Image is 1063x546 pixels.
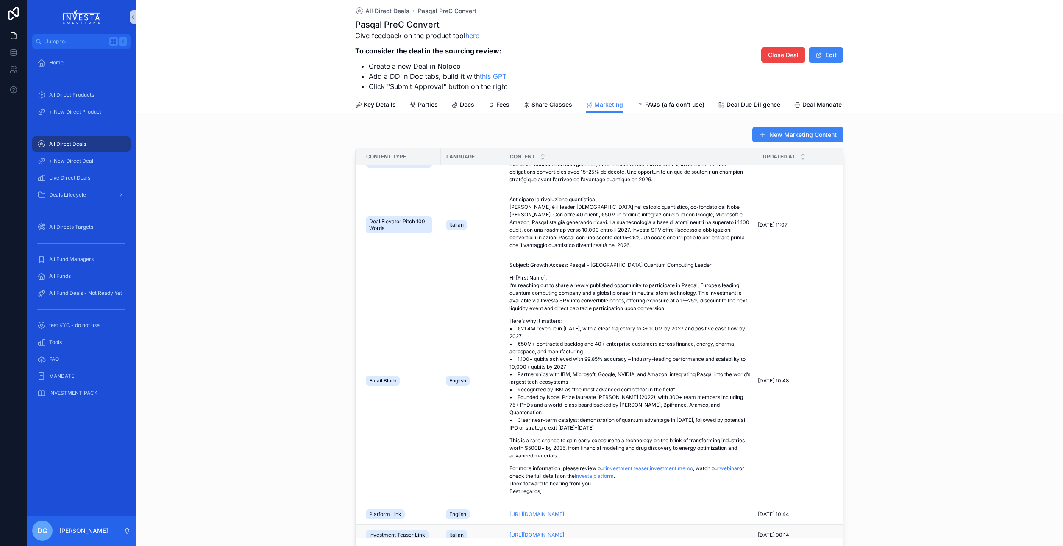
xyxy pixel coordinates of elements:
[32,285,131,301] a: All Fund Deals - Not Ready Yet
[509,196,752,249] p: Anticipare la rivoluzione quantistica. [PERSON_NAME] è il leader [DEMOGRAPHIC_DATA] nel calcolo q...
[446,507,499,521] a: English
[355,19,507,30] h1: Pasqal PreC Convert
[120,38,126,45] span: K
[809,47,843,63] button: Edit
[509,437,752,460] p: This is a rare chance to gain early exposure to a technology on the brink of transforming industr...
[758,511,843,518] a: [DATE] 10:44
[449,222,464,228] span: Italian
[726,100,780,109] span: Deal Due Diligence
[32,55,131,70] a: Home
[366,528,436,542] a: Investment Teaser Link
[32,136,131,152] a: All Direct Deals
[369,61,507,71] li: Create a new Deal in Noloco
[637,97,704,114] a: FAQs (alfa don't use)
[49,224,93,230] span: All Directs Targets
[488,97,509,114] a: Fees
[594,100,623,109] span: Marketing
[586,97,623,113] a: Marketing
[355,7,409,15] a: All Direct Deals
[32,153,131,169] a: + New Direct Deal
[465,31,479,40] a: here
[369,532,425,538] span: Investment Teaser Link
[758,222,843,228] a: [DATE] 11:07
[418,100,438,109] span: Parties
[49,390,97,396] span: INVESTMENT_PACK
[32,187,131,202] a: Deals Lifecycle
[446,374,499,388] a: English
[49,373,74,380] span: MANDATE
[509,532,752,538] a: [URL][DOMAIN_NAME]
[49,141,86,147] span: All Direct Deals
[758,377,789,384] span: [DATE] 10:48
[32,352,131,367] a: FAQ
[768,51,799,59] span: Close Deal
[369,377,396,384] span: Email Blurb
[606,465,648,471] a: investment teaser
[63,10,100,24] img: App logo
[531,100,572,109] span: Share Classes
[758,222,788,228] span: [DATE] 11:07
[418,7,476,15] a: Pasqal PreC Convert
[355,47,501,55] strong: To consider the deal in the sourcing review:
[49,158,93,164] span: + New Direct Deal
[355,30,507,41] p: Give feedback on the product tool
[32,34,131,49] button: Jump to...K
[409,97,438,114] a: Parties
[49,175,90,181] span: Live Direct Deals
[32,369,131,384] a: MANDATE
[763,153,795,160] span: Updated at
[369,81,507,91] li: Click "Submit Approval" button on the right
[758,532,843,538] a: [DATE] 00:14
[369,218,429,232] span: Deal Elevator Pitch 100 Words
[480,72,506,80] a: this GPT
[510,153,535,160] span: Content
[509,511,564,517] a: [URL][DOMAIN_NAME]
[27,49,136,412] div: scrollable content
[32,269,131,284] a: All Funds
[720,465,739,471] a: webinar
[45,38,106,45] span: Jump to...
[49,290,122,297] span: All Fund Deals - Not Ready Yet
[32,385,131,401] a: INVESTMENT_PACK
[366,507,436,521] a: Platform Link
[49,108,101,115] span: + New Direct Product
[752,127,843,142] button: New Marketing Content
[645,100,704,109] span: FAQs (alfa don't use)
[509,274,752,312] p: Hi [First Name], I’m reaching out to share a newly published opportunity to participate in Pasqal...
[496,100,509,109] span: Fees
[366,374,436,388] a: Email Blurb
[49,91,94,98] span: All Direct Products
[449,377,466,384] span: English
[49,356,59,363] span: FAQ
[509,261,752,500] a: Subject: Growth Access: Pasqal – [GEOGRAPHIC_DATA] Quantum Computing LeaderHi [First Name], I’m r...
[449,511,466,518] span: English
[32,252,131,267] a: All Fund Managers
[758,532,789,538] span: [DATE] 00:14
[758,511,789,518] span: [DATE] 10:44
[650,465,693,471] a: investment memo
[355,97,396,114] a: Key Details
[758,377,843,384] a: [DATE] 10:48
[523,97,572,114] a: Share Classes
[446,153,475,160] span: Language
[49,191,86,198] span: Deals Lifecycle
[32,170,131,186] a: Live Direct Deals
[446,528,499,542] a: Italian
[509,317,752,432] p: Here’s why it matters: • €21.4M revenue in [DATE], with a clear trajectory to >€100M by 2027 and ...
[32,318,131,333] a: test KYC - do not use
[575,473,614,479] a: Investa platform
[366,215,436,235] a: Deal Elevator Pitch 100 Words
[802,100,892,109] span: Deal Mandate ( (alfa don't use))
[32,335,131,350] a: Tools
[49,273,71,280] span: All Funds
[509,261,752,269] p: Subject: Growth Access: Pasqal – [GEOGRAPHIC_DATA] Quantum Computing Leader
[509,532,564,538] a: [URL][DOMAIN_NAME]
[32,87,131,103] a: All Direct Products
[32,219,131,235] a: All Directs Targets
[509,196,752,254] a: Anticipare la rivoluzione quantistica. [PERSON_NAME] è il leader [DEMOGRAPHIC_DATA] nel calcolo q...
[32,104,131,119] a: + New Direct Product
[49,256,94,263] span: All Fund Managers
[369,511,401,518] span: Platform Link
[59,527,108,535] p: [PERSON_NAME]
